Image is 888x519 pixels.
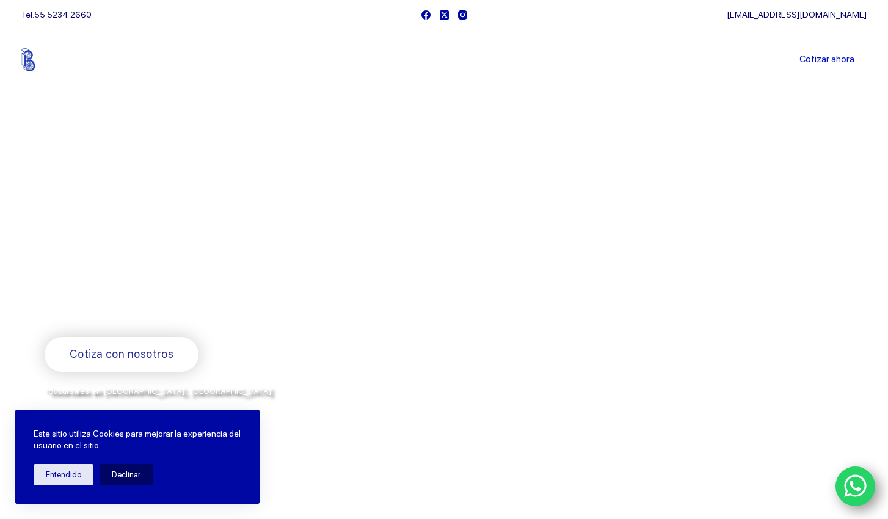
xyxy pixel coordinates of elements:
[34,428,241,452] p: Este sitio utiliza Cookies para mejorar la experiencia del usuario en el sitio.
[421,10,431,20] a: Facebook
[458,10,467,20] a: Instagram
[34,464,93,485] button: Entendido
[45,305,286,321] span: Rodamientos y refacciones industriales
[300,29,588,90] nav: Menu Principal
[45,337,198,372] a: Cotiza con nosotros
[34,10,92,20] a: 55 5234 2660
[21,48,98,71] img: Balerytodo
[787,48,867,72] a: Cotizar ahora
[45,208,447,292] span: Somos los doctores de la industria
[100,464,153,485] button: Declinar
[21,10,92,20] span: Tel.
[45,182,201,197] span: Bienvenido a Balerytodo®
[440,10,449,20] a: X (Twitter)
[70,346,173,363] span: Cotiza con nosotros
[835,466,876,507] a: WhatsApp
[45,387,272,396] span: *Sucursales en [GEOGRAPHIC_DATA], [GEOGRAPHIC_DATA]
[45,400,340,410] span: y envíos a todo [GEOGRAPHIC_DATA] por la paquetería de su preferencia
[727,10,867,20] a: [EMAIL_ADDRESS][DOMAIN_NAME]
